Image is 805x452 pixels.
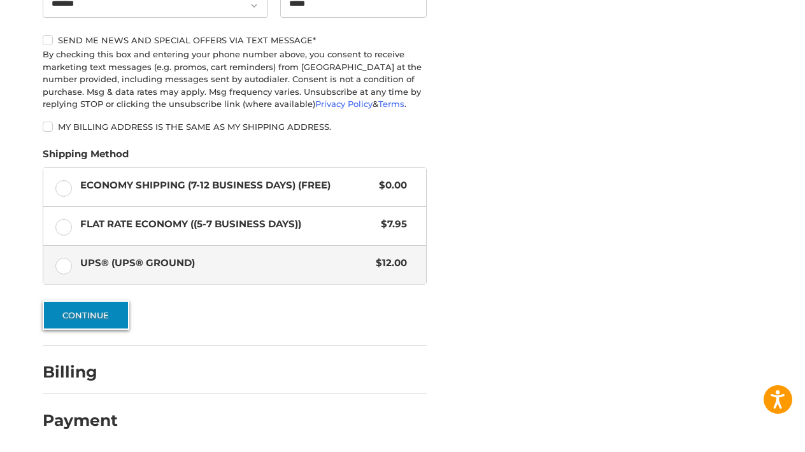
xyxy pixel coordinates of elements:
[43,35,427,45] label: Send me news and special offers via text message*
[43,362,117,382] h2: Billing
[315,99,373,109] a: Privacy Policy
[43,411,118,430] h2: Payment
[375,217,408,232] span: $7.95
[370,256,408,271] span: $12.00
[373,178,408,193] span: $0.00
[378,99,404,109] a: Terms
[80,217,375,232] span: Flat Rate Economy ((5-7 Business Days))
[80,256,370,271] span: UPS® (UPS® Ground)
[80,178,373,193] span: Economy Shipping (7-12 Business Days) (Free)
[43,48,427,111] div: By checking this box and entering your phone number above, you consent to receive marketing text ...
[43,300,129,330] button: Continue
[43,122,427,132] label: My billing address is the same as my shipping address.
[43,147,129,167] legend: Shipping Method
